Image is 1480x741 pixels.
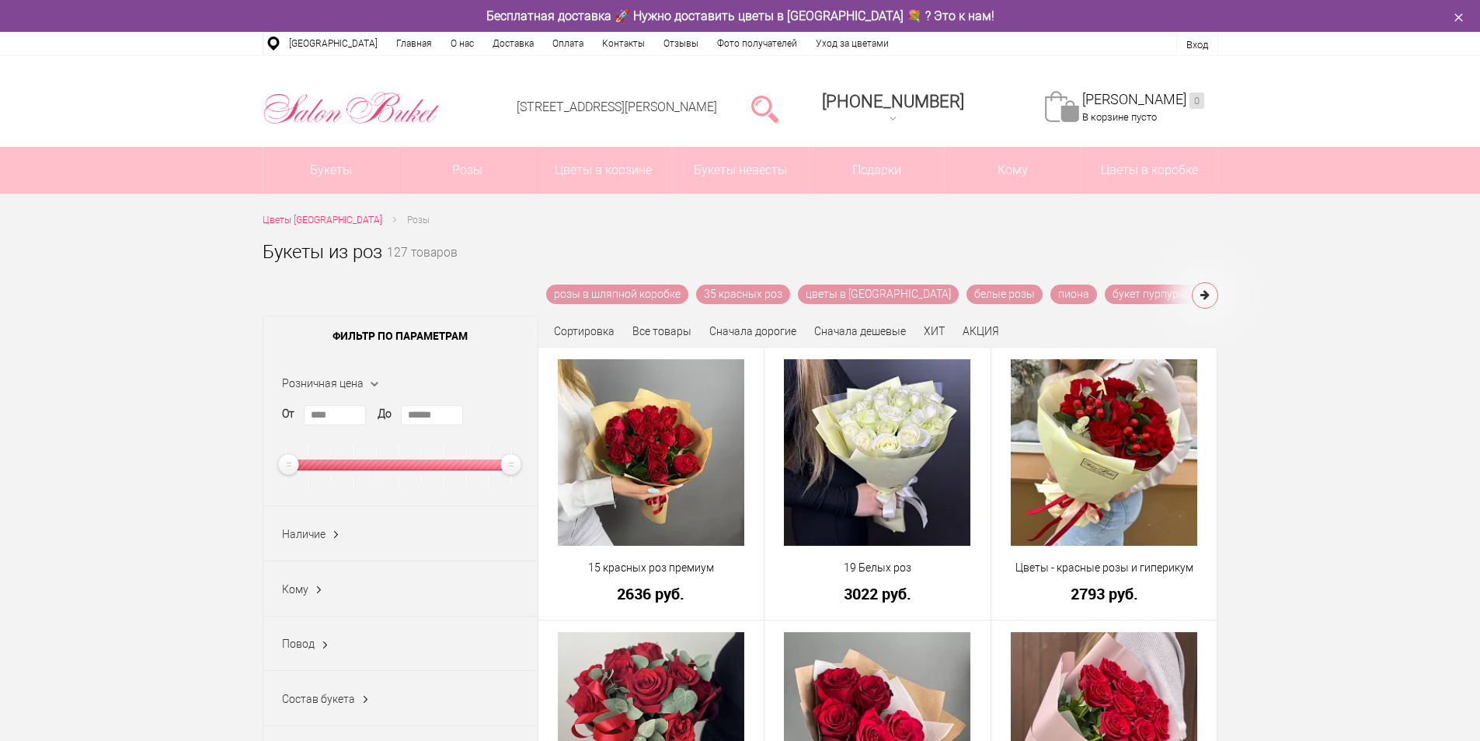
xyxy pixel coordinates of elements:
[263,88,441,128] img: Цветы Нижний Новгород
[407,215,430,225] span: Розы
[1001,585,1207,602] a: 2793 руб.
[1050,285,1097,304] a: пиона
[263,212,382,229] a: Цветы [GEOGRAPHIC_DATA]
[263,215,382,225] span: Цветы [GEOGRAPHIC_DATA]
[282,638,315,650] span: Повод
[282,406,294,422] label: От
[924,325,945,337] a: ХИТ
[1186,39,1208,51] a: Вход
[378,406,392,422] label: До
[654,32,708,55] a: Отзывы
[672,147,808,194] a: Букеты невесты
[966,285,1043,304] a: белые розы
[441,32,483,55] a: О нас
[263,147,399,194] a: Букеты
[784,359,970,546] img: 19 Белых роз
[517,100,717,114] a: [STREET_ADDRESS][PERSON_NAME]
[483,32,543,55] a: Доставка
[280,32,387,55] a: [GEOGRAPHIC_DATA]
[263,316,538,355] span: Фильтр по параметрам
[798,285,959,304] a: цветы в [GEOGRAPHIC_DATA]
[554,325,615,337] span: Сортировка
[387,247,458,285] small: 127 товаров
[548,560,754,576] a: 15 красных роз премиум
[775,585,980,602] a: 3022 руб.
[548,585,754,602] a: 2636 руб.
[822,92,964,111] span: [PHONE_NUMBER]
[399,147,535,194] a: Розы
[632,325,691,337] a: Все товары
[709,325,796,337] a: Сначала дорогие
[775,560,980,576] a: 19 Белых роз
[282,377,364,390] span: Розничная цена
[945,147,1081,194] span: Кому
[1011,359,1197,546] img: Цветы - красные розы и гиперикум
[809,147,945,194] a: Подарки
[387,32,441,55] a: Главная
[282,583,308,596] span: Кому
[251,8,1230,24] div: Бесплатная доставка 🚀 Нужно доставить цветы в [GEOGRAPHIC_DATA] 💐 ? Это к нам!
[708,32,806,55] a: Фото получателей
[814,325,906,337] a: Сначала дешевые
[536,147,672,194] a: Цветы в корзине
[558,359,744,546] img: 15 красных роз премиум
[806,32,898,55] a: Уход за цветами
[263,238,382,266] h1: Букеты из роз
[282,528,326,540] span: Наличие
[963,325,999,337] a: АКЦИЯ
[1082,111,1157,123] span: В корзине пусто
[1081,147,1217,194] a: Цветы в коробке
[1082,91,1204,109] a: [PERSON_NAME]
[282,693,355,705] span: Состав букета
[1001,560,1207,576] a: Цветы - красные розы и гиперикум
[1105,285,1227,304] a: букет пурпурных роз
[813,86,973,131] a: [PHONE_NUMBER]
[1189,93,1204,109] ins: 0
[546,285,688,304] a: розы в шляпной коробке
[593,32,654,55] a: Контакты
[543,32,593,55] a: Оплата
[696,285,790,304] a: 35 красных роз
